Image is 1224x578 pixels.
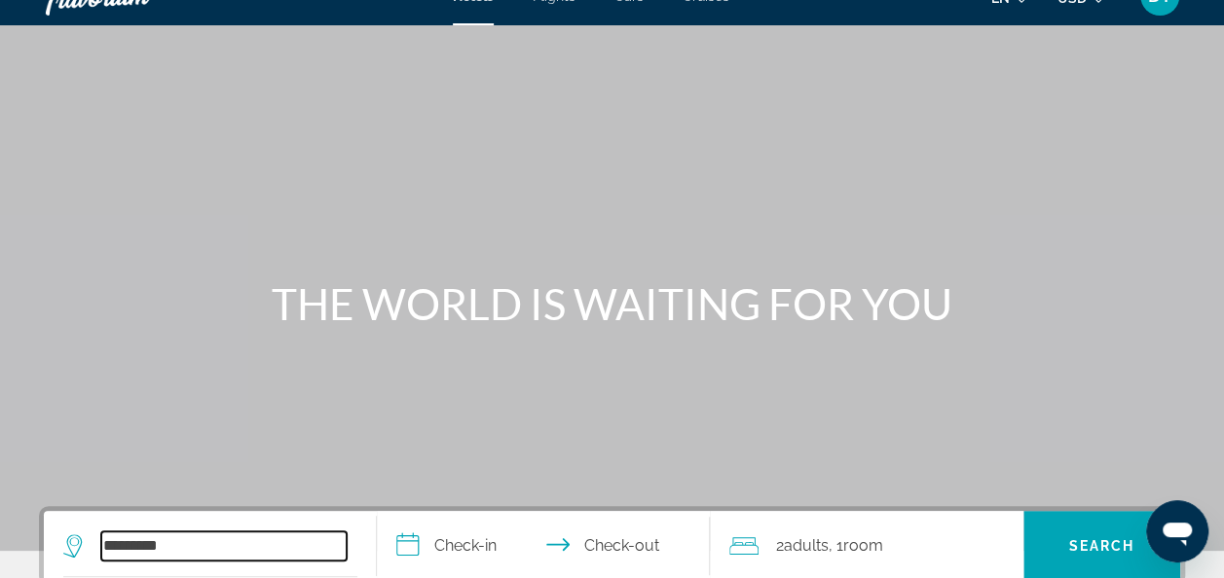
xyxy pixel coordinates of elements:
input: Search hotel destination [101,531,347,560]
span: Search [1069,538,1135,554]
iframe: Кнопка запуска окна обмена сообщениями [1146,500,1208,562]
span: , 1 [829,532,883,560]
span: Room [843,536,883,555]
span: 2 [776,532,829,560]
span: Adults [784,536,829,555]
h1: THE WORLD IS WAITING FOR YOU [247,278,978,329]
